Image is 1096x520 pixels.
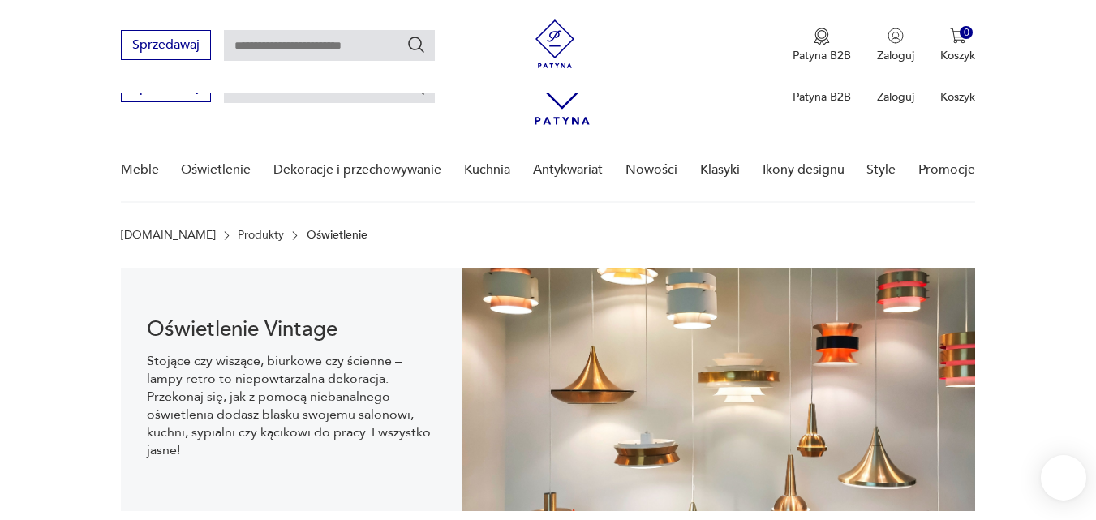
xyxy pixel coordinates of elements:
[406,35,426,54] button: Szukaj
[940,48,975,63] p: Koszyk
[625,139,677,201] a: Nowości
[147,320,437,339] h1: Oświetlenie Vintage
[121,139,159,201] a: Meble
[700,139,740,201] a: Klasyki
[121,83,211,94] a: Sprzedawaj
[940,28,975,63] button: 0Koszyk
[464,139,510,201] a: Kuchnia
[793,28,851,63] a: Ikona medaluPatyna B2B
[121,229,216,242] a: [DOMAIN_NAME]
[793,48,851,63] p: Patyna B2B
[763,139,845,201] a: Ikony designu
[814,28,830,45] img: Ikona medalu
[533,139,603,201] a: Antykwariat
[121,41,211,52] a: Sprzedawaj
[181,139,251,201] a: Oświetlenie
[462,268,975,511] img: Oświetlenie
[238,229,284,242] a: Produkty
[960,26,974,40] div: 0
[273,139,441,201] a: Dekoracje i przechowywanie
[877,48,914,63] p: Zaloguj
[877,89,914,105] p: Zaloguj
[793,89,851,105] p: Patyna B2B
[950,28,966,44] img: Ikona koszyka
[877,28,914,63] button: Zaloguj
[307,229,367,242] p: Oświetlenie
[121,30,211,60] button: Sprzedawaj
[866,139,896,201] a: Style
[147,352,437,459] p: Stojące czy wiszące, biurkowe czy ścienne – lampy retro to niepowtarzalna dekoracja. Przekonaj si...
[531,19,579,68] img: Patyna - sklep z meblami i dekoracjami vintage
[1041,455,1086,501] iframe: Smartsupp widget button
[888,28,904,44] img: Ikonka użytkownika
[918,139,975,201] a: Promocje
[940,89,975,105] p: Koszyk
[793,28,851,63] button: Patyna B2B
